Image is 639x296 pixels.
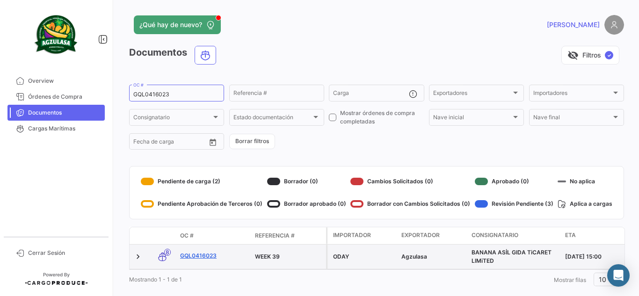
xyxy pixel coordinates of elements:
span: ETA [565,231,576,239]
div: Cambios Solicitados (0) [350,174,470,189]
span: OC # [180,231,194,240]
span: Nave final [533,116,611,122]
a: Expand/Collapse Row [133,252,143,261]
div: Revisión Pendiente (3) [475,196,553,211]
span: Overview [28,77,101,85]
a: Órdenes de Compra [7,89,105,105]
span: Cargas Marítimas [28,124,101,133]
div: Aplica a cargas [558,196,612,211]
a: GQL0416023 [180,252,247,260]
button: Ocean [195,46,216,64]
div: Agzulasa [401,253,464,261]
span: Referencia # [255,231,295,240]
span: Exportadores [433,91,511,98]
button: Borrar filtros [229,134,275,149]
div: WEEK 39 [255,253,322,261]
div: Borrador (0) [267,174,346,189]
button: visibility_offFiltros✓ [561,46,619,65]
span: ✓ [605,51,613,59]
datatable-header-cell: Referencia # [251,228,326,244]
h3: Documentos [129,46,219,65]
datatable-header-cell: Exportador [398,227,468,244]
datatable-header-cell: Consignatario [468,227,561,244]
span: Mostrar filas [554,276,586,283]
span: Mostrando 1 - 1 de 1 [129,276,182,283]
span: Consignatario [472,231,518,239]
span: Cerrar Sesión [28,249,101,257]
div: [DATE] 15:00 [565,253,628,261]
span: Exportador [401,231,440,239]
span: 8 [164,249,171,256]
div: Borrador aprobado (0) [267,196,346,211]
span: Documentos [28,108,101,117]
datatable-header-cell: Importador [327,227,398,244]
span: Nave inicial [433,116,511,122]
datatable-header-cell: ETA [561,227,632,244]
div: Aprobado (0) [475,174,553,189]
span: visibility_off [567,50,579,61]
a: Documentos [7,105,105,121]
div: Borrador con Cambios Solicitados (0) [350,196,470,211]
div: No aplica [558,174,612,189]
span: Estado documentación [233,116,312,122]
span: Órdenes de Compra [28,93,101,101]
span: BANANA ASİL GlDA TiCARET LlMiTED [472,249,552,264]
span: Importador [333,231,371,239]
img: placeholder-user.png [604,15,624,35]
a: Overview [7,73,105,89]
span: [PERSON_NAME] [547,20,600,29]
input: Hasta [157,140,191,146]
button: ¿Qué hay de nuevo? [134,15,221,34]
div: Pendiente Aprobación de Terceros (0) [141,196,262,211]
datatable-header-cell: Modo de Transporte [148,232,176,239]
div: Pendiente de carga (2) [141,174,262,189]
span: Consignatario [133,116,211,122]
span: ¿Qué hay de nuevo? [139,20,202,29]
span: 10 [599,275,606,283]
datatable-header-cell: OC # [176,228,251,244]
div: Abrir Intercom Messenger [607,264,630,287]
input: Desde [133,140,150,146]
button: Open calendar [206,135,220,149]
img: agzulasa-logo.png [33,11,80,58]
span: Importadores [533,91,611,98]
span: Mostrar órdenes de compra completadas [340,109,424,126]
a: Cargas Marítimas [7,121,105,137]
div: ODAY [333,253,394,261]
